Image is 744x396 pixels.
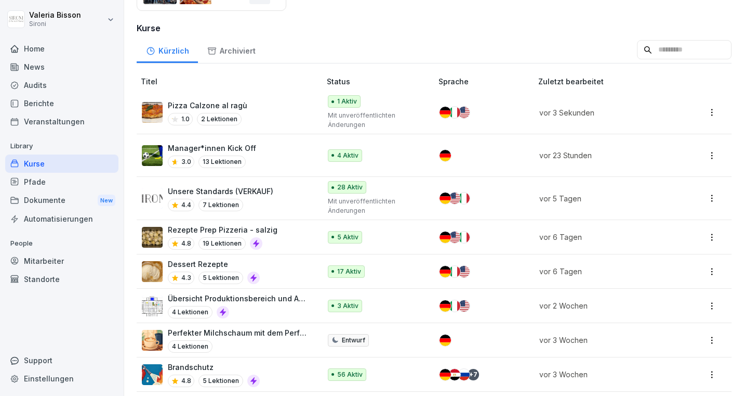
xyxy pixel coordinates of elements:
[141,76,323,87] p: Titel
[5,76,118,94] a: Audits
[181,239,191,248] p: 4.8
[458,266,470,277] img: us.svg
[168,224,277,235] p: Rezepte Prep Pizzeria - salzig
[337,151,358,160] p: 4 Aktiv
[327,76,434,87] p: Status
[98,195,115,207] div: New
[440,266,451,277] img: de.svg
[168,327,310,338] p: Perfekter Milchschaum mit dem Perfect Moose
[539,369,670,380] p: vor 3 Wochen
[5,94,118,112] a: Berichte
[458,300,470,312] img: us.svg
[337,267,361,276] p: 17 Aktiv
[468,369,479,380] div: + 7
[142,330,163,351] img: fi53tc5xpi3f2zt43aqok3n3.png
[440,150,451,161] img: de.svg
[449,369,460,380] img: eg.svg
[168,143,256,154] p: Manager*innen Kick Off
[168,100,247,111] p: Pizza Calzone al ragù
[168,306,212,318] p: 4 Lektionen
[458,107,470,118] img: us.svg
[5,252,118,270] a: Mitarbeiter
[5,173,118,191] a: Pfade
[5,58,118,76] a: News
[142,145,163,166] img: i4ui5288c8k9896awxn1tre9.png
[198,237,246,250] p: 19 Lektionen
[440,232,451,243] img: de.svg
[198,156,246,168] p: 13 Lektionen
[5,191,118,210] a: DokumenteNew
[181,114,190,124] p: 1.0
[458,232,470,243] img: it.svg
[198,36,264,63] a: Archiviert
[539,107,670,118] p: vor 3 Sekunden
[168,186,273,197] p: Unsere Standards (VERKAUF)
[5,351,118,369] div: Support
[337,370,363,379] p: 56 Aktiv
[5,369,118,388] a: Einstellungen
[198,272,243,284] p: 5 Lektionen
[181,157,191,167] p: 3.0
[197,113,242,125] p: 2 Lektionen
[440,369,451,380] img: de.svg
[142,296,163,316] img: yywuv9ckt9ax3nq56adns8w7.png
[5,40,118,58] a: Home
[5,138,118,155] p: Library
[538,76,682,87] p: Zuletzt bearbeitet
[198,199,243,211] p: 7 Lektionen
[449,107,460,118] img: it.svg
[168,340,212,353] p: 4 Lektionen
[458,193,470,204] img: it.svg
[5,191,118,210] div: Dokumente
[440,193,451,204] img: de.svg
[142,227,163,248] img: gmye01l4f1zcre5ud7hs9fxs.png
[449,300,460,312] img: it.svg
[337,97,357,106] p: 1 Aktiv
[328,197,422,215] p: Mit unveröffentlichten Änderungen
[142,364,163,385] img: b0iy7e1gfawqjs4nezxuanzk.png
[181,200,191,210] p: 4.4
[458,369,470,380] img: ru.svg
[181,376,191,386] p: 4.8
[328,111,422,130] p: Mit unveröffentlichten Änderungen
[5,112,118,131] a: Veranstaltungen
[342,336,365,345] p: Entwurf
[449,193,460,204] img: us.svg
[142,188,163,209] img: lqv555mlp0nk8rvfp4y70ul5.png
[449,266,460,277] img: it.svg
[440,300,451,312] img: de.svg
[539,266,670,277] p: vor 6 Tagen
[137,22,732,34] h3: Kurse
[449,232,460,243] img: us.svg
[337,233,358,242] p: 5 Aktiv
[5,155,118,173] a: Kurse
[337,301,358,311] p: 3 Aktiv
[5,270,118,288] a: Standorte
[29,20,81,28] p: Sironi
[539,193,670,204] p: vor 5 Tagen
[337,183,363,192] p: 28 Aktiv
[539,232,670,242] p: vor 6 Tagen
[539,150,670,161] p: vor 23 Stunden
[440,107,451,118] img: de.svg
[539,335,670,346] p: vor 3 Wochen
[168,293,310,304] p: Übersicht Produktionsbereich und Abläufe
[5,210,118,228] a: Automatisierungen
[137,36,198,63] a: Kürzlich
[5,235,118,252] p: People
[439,76,534,87] p: Sprache
[142,261,163,282] img: fr9tmtynacnbc68n3kf2tpkd.png
[181,273,191,283] p: 4.3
